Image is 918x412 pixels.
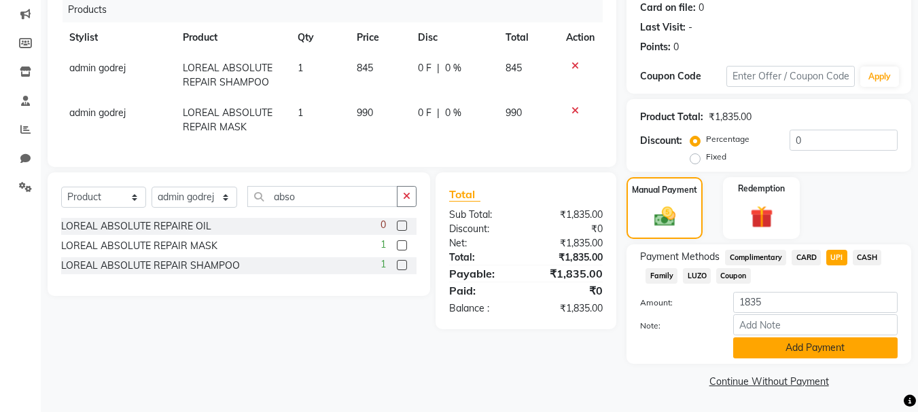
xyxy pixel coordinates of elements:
[437,106,440,120] span: |
[733,337,898,358] button: Add Payment
[69,62,126,74] span: admin godrej
[506,62,522,74] span: 845
[648,204,682,229] img: _cash.svg
[860,67,899,87] button: Apply
[640,250,720,264] span: Payment Methods
[175,22,289,53] th: Product
[526,250,613,265] div: ₹1,835.00
[709,110,752,124] div: ₹1,835.00
[526,236,613,250] div: ₹1,835.00
[418,61,431,75] span: 0 F
[640,40,671,54] div: Points:
[725,250,786,265] span: Complimentary
[683,268,711,284] span: LUZO
[61,219,211,233] div: LOREAL ABSOLUTE REPAIRE OIL
[826,250,847,265] span: UPI
[439,236,526,250] div: Net:
[673,40,679,54] div: 0
[439,282,526,299] div: Paid:
[61,239,217,253] div: LOREAL ABSOLUTE REPAIR MASK
[445,61,461,75] span: 0 %
[632,184,697,196] label: Manual Payment
[526,301,613,316] div: ₹1,835.00
[357,62,373,74] span: 845
[706,151,726,163] label: Fixed
[381,257,386,271] span: 1
[716,268,751,284] span: Coupon
[688,20,692,35] div: -
[61,22,175,53] th: Stylist
[357,107,373,119] span: 990
[640,69,726,83] div: Coupon Code
[646,268,677,284] span: Family
[640,20,686,35] div: Last Visit:
[743,203,780,231] img: _gift.svg
[733,314,898,335] input: Add Note
[640,110,703,124] div: Product Total:
[726,66,855,87] input: Enter Offer / Coupon Code
[640,1,696,15] div: Card on file:
[183,107,272,133] span: LOREAL ABSOLUTE REPAIR MASK
[298,62,303,74] span: 1
[853,250,882,265] span: CASH
[289,22,349,53] th: Qty
[629,375,908,389] a: Continue Without Payment
[526,222,613,236] div: ₹0
[526,208,613,222] div: ₹1,835.00
[349,22,409,53] th: Price
[630,297,722,309] label: Amount:
[497,22,559,53] th: Total
[640,134,682,148] div: Discount:
[699,1,704,15] div: 0
[439,250,526,265] div: Total:
[449,187,480,202] span: Total
[69,107,126,119] span: admin godrej
[733,292,898,313] input: Amount
[298,107,303,119] span: 1
[630,320,722,332] label: Note:
[410,22,497,53] th: Disc
[558,22,603,53] th: Action
[526,265,613,282] div: ₹1,835.00
[706,133,749,145] label: Percentage
[792,250,821,265] span: CARD
[381,218,386,232] span: 0
[738,183,785,195] label: Redemption
[381,238,386,252] span: 1
[183,62,272,88] span: LOREAL ABSOLUTE REPAIR SHAMPOO
[439,265,526,282] div: Payable:
[418,106,431,120] span: 0 F
[439,222,526,236] div: Discount:
[526,282,613,299] div: ₹0
[247,186,398,207] input: Search or Scan
[439,208,526,222] div: Sub Total:
[439,301,526,316] div: Balance :
[506,107,522,119] span: 990
[445,106,461,120] span: 0 %
[437,61,440,75] span: |
[61,259,240,273] div: LOREAL ABSOLUTE REPAIR SHAMPOO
